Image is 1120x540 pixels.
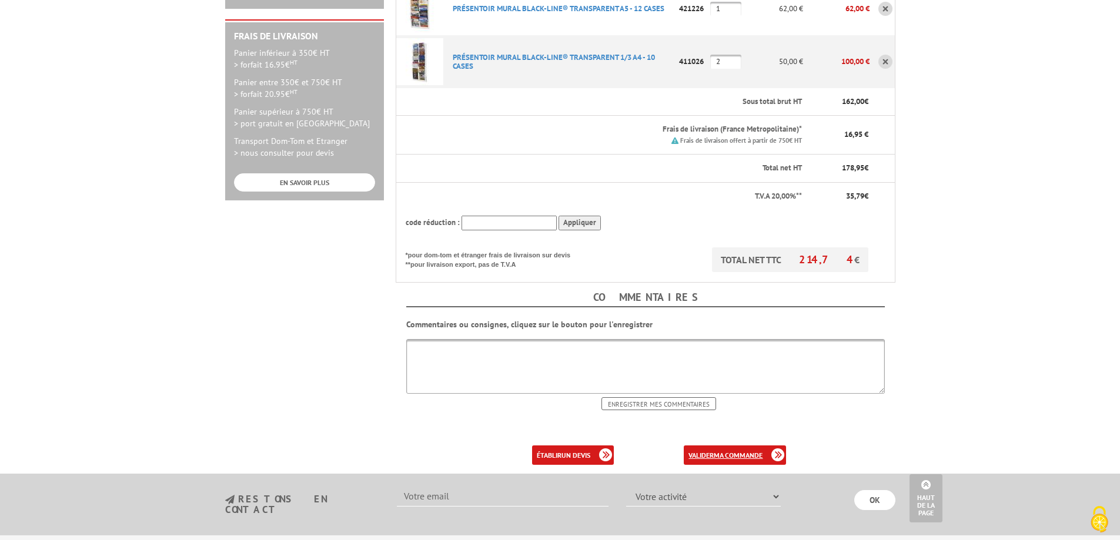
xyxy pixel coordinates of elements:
[234,89,297,99] span: > forfait 20.95€
[234,59,297,70] span: > forfait 16.95€
[813,163,868,174] p: €
[799,253,854,266] span: 214,74
[842,163,864,173] span: 178,95
[680,136,802,145] small: Frais de livraison offert à partir de 750€ HT
[406,289,885,307] h4: Commentaires
[741,51,803,72] p: 50,00 €
[234,173,375,192] a: EN SAVOIR PLUS
[396,38,443,85] img: PRéSENTOIR MURAL BLACK-LINE® TRANSPARENT 1/3 A4 - 10 CASES
[842,96,864,106] span: 162,00
[406,191,803,202] p: T.V.A 20,00%**
[234,118,370,129] span: > port gratuit en [GEOGRAPHIC_DATA]
[601,397,716,410] input: Enregistrer mes commentaires
[714,451,763,459] b: ma commande
[854,490,895,510] input: OK
[225,494,380,515] h3: restons en contact
[532,445,614,465] a: établirun devis
[676,51,710,72] p: 411026
[406,247,582,269] p: *pour dom-tom et étranger frais de livraison sur devis **pour livraison export, pas de T.V.A
[406,163,803,174] p: Total net HT
[397,487,609,507] input: Votre email
[453,52,655,71] a: PRéSENTOIR MURAL BLACK-LINE® TRANSPARENT 1/3 A4 - 10 CASES
[1079,500,1120,540] button: Cookies (fenêtre modale)
[561,451,590,459] b: un devis
[1085,505,1114,534] img: Cookies (fenêtre modale)
[290,58,297,66] sup: HT
[910,474,942,522] a: Haut de la page
[234,106,375,129] p: Panier supérieur à 750€ HT
[803,51,870,72] p: 100,00 €
[712,247,868,272] p: TOTAL NET TTC €
[559,216,601,230] input: Appliquer
[234,47,375,71] p: Panier inférieur à 350€ HT
[844,129,868,139] span: 16,95 €
[290,88,297,96] sup: HT
[406,217,460,227] span: code réduction :
[813,191,868,202] p: €
[406,319,653,330] b: Commentaires ou consignes, cliquez sur le bouton pour l'enregistrer
[443,88,804,116] th: Sous total brut HT
[225,495,235,505] img: newsletter.jpg
[453,124,803,135] p: Frais de livraison (France Metropolitaine)*
[234,76,375,100] p: Panier entre 350€ et 750€ HT
[813,96,868,108] p: €
[846,191,864,201] span: 35,79
[684,445,786,465] a: validerma commande
[234,135,375,159] p: Transport Dom-Tom et Etranger
[671,137,678,144] img: picto.png
[453,4,664,14] a: PRéSENTOIR MURAL BLACK-LINE® TRANSPARENT A5 - 12 CASES
[234,147,334,158] span: > nous consulter pour devis
[234,31,375,42] h2: Frais de Livraison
